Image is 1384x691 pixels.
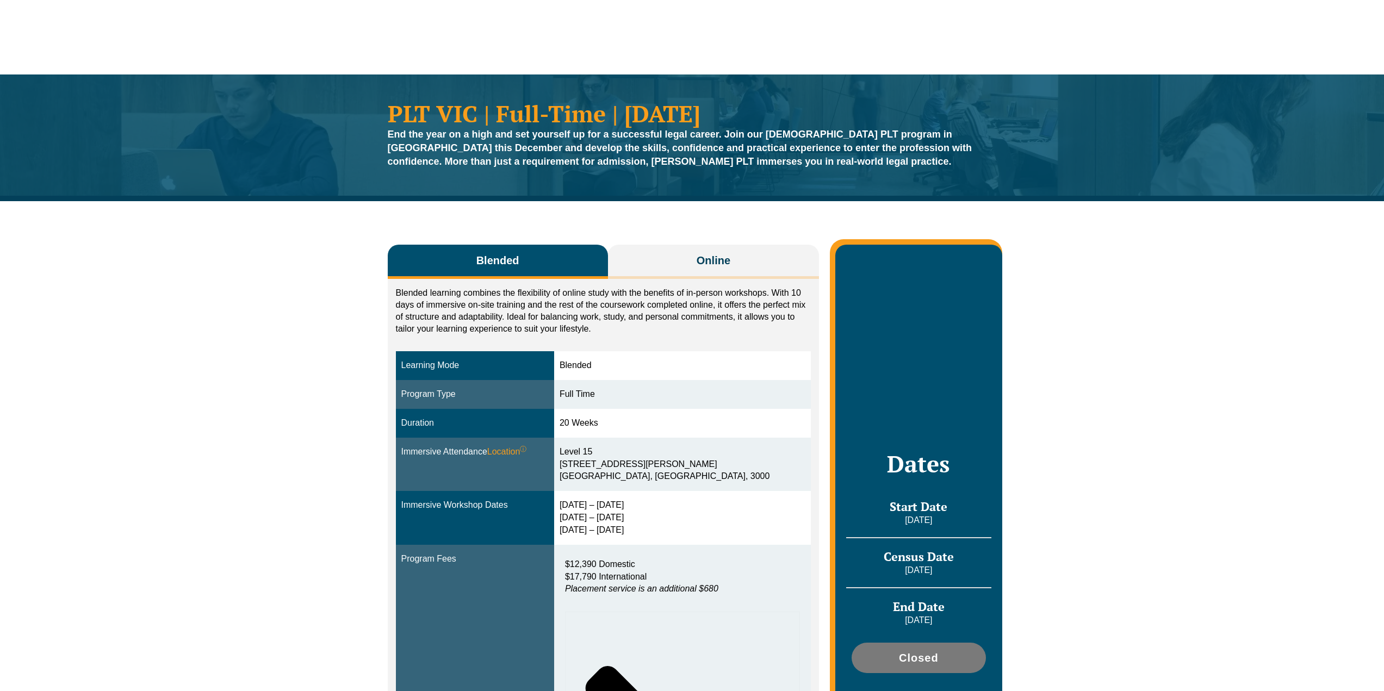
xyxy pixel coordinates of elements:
span: Blended [476,253,519,268]
span: $12,390 Domestic [565,559,635,569]
p: [DATE] [846,614,991,626]
div: Immersive Workshop Dates [401,499,549,512]
div: 20 Weeks [560,417,805,429]
span: End Date [893,599,945,614]
a: Closed [852,643,985,673]
div: Learning Mode [401,359,549,372]
h2: Dates [846,450,991,477]
div: Level 15 [STREET_ADDRESS][PERSON_NAME] [GEOGRAPHIC_DATA], [GEOGRAPHIC_DATA], 3000 [560,446,805,483]
p: [DATE] [846,514,991,526]
div: Duration [401,417,549,429]
div: Program Type [401,388,549,401]
span: Start Date [890,499,947,514]
strong: End the year on a high and set yourself up for a successful legal career. Join our [DEMOGRAPHIC_D... [388,129,972,167]
span: Census Date [884,549,954,564]
sup: ⓘ [520,445,526,453]
span: Location [487,446,527,458]
div: Immersive Attendance [401,446,549,458]
div: Full Time [560,388,805,401]
span: Online [697,253,730,268]
span: Closed [899,652,939,663]
p: [DATE] [846,564,991,576]
div: Blended [560,359,805,372]
em: Placement service is an additional $680 [565,584,718,593]
span: $17,790 International [565,572,647,581]
p: Blended learning combines the flexibility of online study with the benefits of in-person workshop... [396,287,811,335]
div: Program Fees [401,553,549,565]
div: [DATE] – [DATE] [DATE] – [DATE] [DATE] – [DATE] [560,499,805,537]
h1: PLT VIC | Full-Time | [DATE] [388,102,997,125]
